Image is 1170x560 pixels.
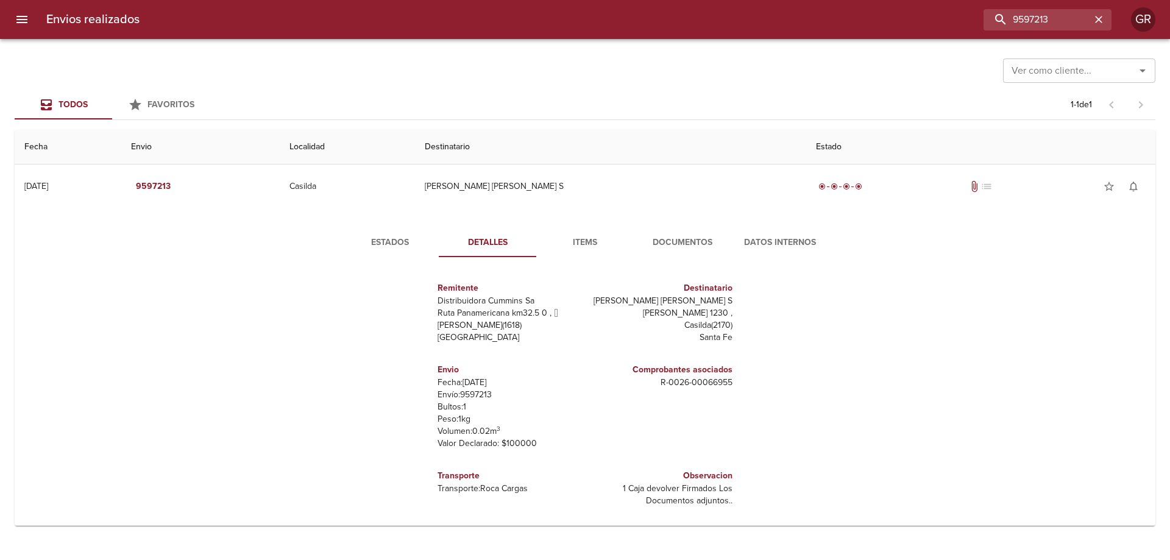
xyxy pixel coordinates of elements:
span: Items [544,235,626,250]
span: No tiene pedido asociado [980,180,993,193]
span: radio_button_checked [843,183,850,190]
p: Casilda ( 2170 ) [590,319,732,331]
th: Localidad [280,130,415,165]
h6: Remitente [438,282,580,295]
p: Fecha: [DATE] [438,377,580,389]
p: Peso: 1 kg [438,413,580,425]
p: Santa Fe [590,331,732,344]
span: Documentos [641,235,724,250]
p: 1 Caja devolver Firmados Los Documentos adjuntos.. [590,483,732,507]
span: Pagina siguiente [1126,90,1155,119]
h6: Transporte [438,469,580,483]
p: Valor Declarado: $ 100000 [438,438,580,450]
p: Ruta Panamericana km32.5 0 ,   [438,307,580,319]
span: Estados [349,235,431,250]
em: 9597213 [136,179,171,194]
button: Activar notificaciones [1121,174,1146,199]
div: GR [1131,7,1155,32]
button: Abrir [1134,62,1151,79]
p: [PERSON_NAME] 1230 , [590,307,732,319]
table: Tabla de envíos del cliente [15,130,1155,526]
th: Destinatario [415,130,806,165]
div: [DATE] [24,181,48,191]
button: menu [7,5,37,34]
span: star_border [1103,180,1115,193]
span: Detalles [446,235,529,250]
p: 1 - 1 de 1 [1071,99,1092,111]
p: [PERSON_NAME] [PERSON_NAME] S [590,295,732,307]
span: Tiene documentos adjuntos [968,180,980,193]
td: [PERSON_NAME] [PERSON_NAME] S [415,165,806,208]
th: Estado [806,130,1155,165]
p: Bultos: 1 [438,401,580,413]
span: radio_button_checked [855,183,862,190]
th: Envio [121,130,279,165]
div: Entregado [816,180,865,193]
span: radio_button_checked [818,183,826,190]
p: Volumen: 0.02 m [438,425,580,438]
span: Datos Internos [739,235,821,250]
p: [GEOGRAPHIC_DATA] [438,331,580,344]
p: Transporte: Roca Cargas [438,483,580,495]
input: buscar [984,9,1091,30]
button: 9597213 [131,175,175,198]
h6: Destinatario [590,282,732,295]
div: Abrir información de usuario [1131,7,1155,32]
div: Tabs Envios [15,90,210,119]
span: notifications_none [1127,180,1140,193]
span: Pagina anterior [1097,98,1126,110]
p: Distribuidora Cummins Sa [438,295,580,307]
button: Agregar a favoritos [1097,174,1121,199]
h6: Envio [438,363,580,377]
p: Envío: 9597213 [438,389,580,401]
p: R - 0026 - 00066955 [590,377,732,389]
h6: Comprobantes asociados [590,363,732,377]
td: Casilda [280,165,415,208]
span: Todos [58,99,88,110]
span: Favoritos [147,99,194,110]
sup: 3 [497,425,500,433]
th: Fecha [15,130,121,165]
h6: Observacion [590,469,732,483]
span: radio_button_checked [831,183,838,190]
div: Tabs detalle de guia [341,228,829,257]
h6: Envios realizados [46,10,140,29]
p: [PERSON_NAME] ( 1618 ) [438,319,580,331]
